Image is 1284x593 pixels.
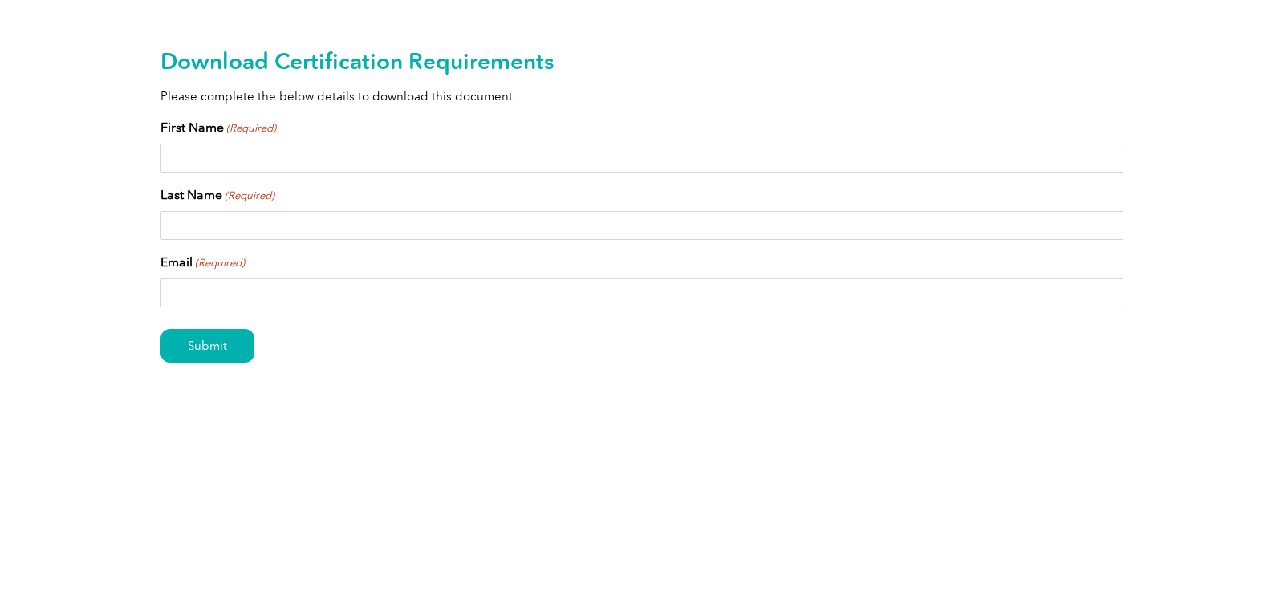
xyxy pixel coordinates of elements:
label: First Name [160,118,276,137]
span: (Required) [194,255,246,271]
input: Submit [160,329,254,363]
span: (Required) [226,120,277,136]
span: (Required) [224,188,275,204]
label: Last Name [160,185,274,205]
h2: Download Certification Requirements [160,48,1123,74]
p: Please complete the below details to download this document [160,87,1123,105]
label: Email [160,253,245,272]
